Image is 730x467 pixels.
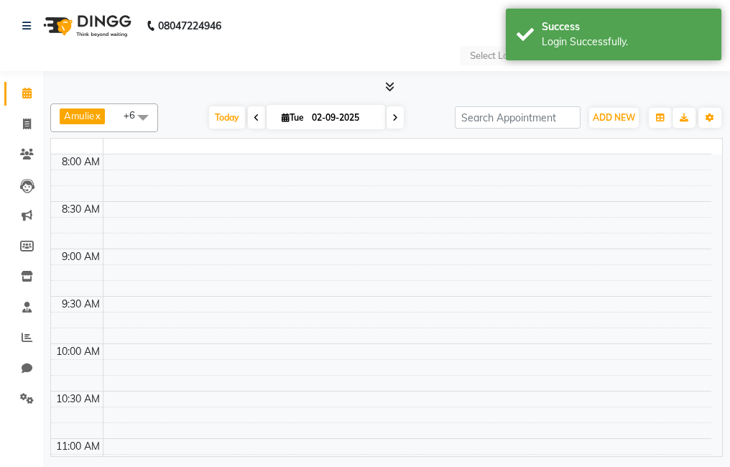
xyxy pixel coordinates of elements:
span: Tue [278,112,308,123]
a: x [94,110,101,121]
div: 10:30 AM [53,392,103,407]
b: 08047224946 [158,6,221,46]
img: logo [37,6,135,46]
div: 11:00 AM [53,439,103,454]
div: Login Successfully. [542,34,711,50]
div: 8:30 AM [59,202,103,217]
div: Select Location [470,49,536,63]
div: 9:30 AM [59,297,103,312]
span: Amulie [64,110,94,121]
span: ADD NEW [593,112,635,123]
span: Today [209,106,245,129]
div: 9:00 AM [59,249,103,264]
div: 10:00 AM [53,344,103,359]
button: ADD NEW [589,108,639,128]
span: +6 [124,109,146,121]
div: Success [542,19,711,34]
input: 2025-09-02 [308,107,379,129]
input: Search Appointment [455,106,581,129]
div: 8:00 AM [59,154,103,170]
